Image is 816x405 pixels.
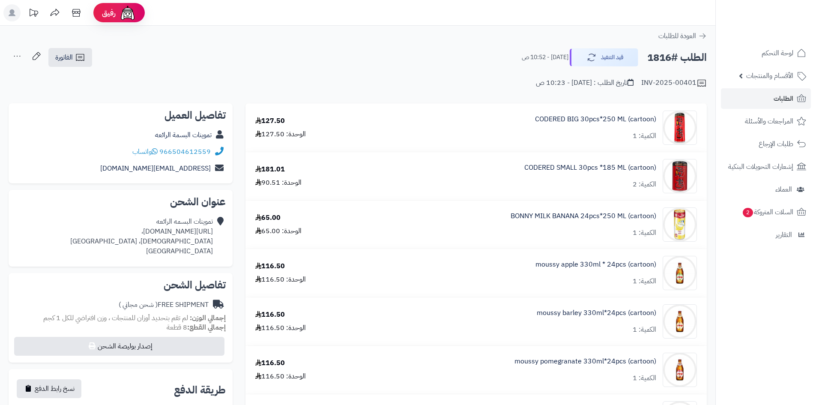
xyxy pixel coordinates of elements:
img: 1747536125-51jkufB9faL._AC_SL1000-90x90.jpg [663,111,696,145]
button: نسخ رابط الدفع [17,379,81,398]
span: الطلبات [774,93,793,105]
span: لوحة التحكم [762,47,793,59]
span: السلات المتروكة [742,206,793,218]
a: المراجعات والأسئلة [721,111,811,132]
span: العملاء [775,183,792,195]
a: moussy apple 330ml * 24pcs (cartoon) [535,260,656,270]
strong: إجمالي الوزن: [190,313,226,323]
a: واتساب [132,147,158,157]
span: إشعارات التحويلات البنكية [728,161,793,173]
h2: تفاصيل العميل [15,110,226,120]
div: تموينات البسمه الرائعه [URL][DOMAIN_NAME]، [DEMOGRAPHIC_DATA]، [GEOGRAPHIC_DATA] [GEOGRAPHIC_DATA] [70,217,213,256]
span: العودة للطلبات [658,31,696,41]
img: 1747727251-6e562dc2-177b-4697-85bf-e38f79d8-90x90.jpg [663,256,696,290]
span: لم تقم بتحديد أوزان للمنتجات ، وزن افتراضي للكل 1 كجم [43,313,188,323]
img: logo-2.png [758,23,808,41]
a: طلبات الإرجاع [721,134,811,154]
div: 65.00 [255,213,281,223]
a: السلات المتروكة2 [721,202,811,222]
a: تموينات البسمة الرائعه [155,130,212,140]
a: العودة للطلبات [658,31,707,41]
span: طلبات الإرجاع [759,138,793,150]
a: CODERED SMALL 30pcs *185 ML (cartoon) [524,163,656,173]
img: 1747727736-23f157df-7d39-489e-b641-afe96de3-90x90.jpg [663,353,696,387]
div: الكمية: 1 [633,276,656,286]
span: التقارير [776,229,792,241]
a: لوحة التحكم [721,43,811,63]
div: FREE SHIPMENT [119,300,209,310]
div: الكمية: 1 [633,373,656,383]
div: الوحدة: 90.51 [255,178,302,188]
small: [DATE] - 10:52 ص [522,53,568,62]
a: CODERED BIG 30pcs*250 ML (cartoon) [535,114,656,124]
div: 116.50 [255,261,285,271]
img: ai-face.png [119,4,136,21]
button: قيد التنفيذ [570,48,638,66]
a: الفاتورة [48,48,92,67]
div: الوحدة: 127.50 [255,129,306,139]
div: INV-2025-00401 [641,78,707,88]
a: BONNY MILK BANANA 24pcs*250 ML (cartoon) [511,211,656,221]
div: 116.50 [255,310,285,320]
a: إشعارات التحويلات البنكية [721,156,811,177]
div: الكمية: 2 [633,180,656,189]
a: moussy barley 330ml*24pcs (cartoon) [537,308,656,318]
a: العملاء [721,179,811,200]
a: moussy pomegranate 330ml*24pcs (cartoon) [514,357,656,366]
img: 1747536337-61lY7EtfpmL._AC_SL1500-90x90.jpg [663,159,696,193]
img: 1747727413-90c0d877-8358-4682-89fa-0117a071-90x90.jpg [663,304,696,339]
span: نسخ رابط الدفع [35,384,75,394]
a: التقارير [721,225,811,245]
div: 181.01 [255,165,285,174]
div: 127.50 [255,116,285,126]
strong: إجمالي القطع: [187,322,226,333]
span: الفاتورة [55,52,73,63]
span: الأقسام والمنتجات [746,70,793,82]
div: 116.50 [255,358,285,368]
a: تحديثات المنصة [23,4,44,24]
img: 1747649698-71Ckoq8RvxS._AC_SL1500-90x90.jpg [663,207,696,242]
h2: عنوان الشحن [15,197,226,207]
div: الوحدة: 116.50 [255,372,306,381]
small: 8 قطعة [167,322,226,333]
div: الكمية: 1 [633,131,656,141]
button: إصدار بوليصة الشحن [14,337,224,356]
div: الوحدة: 116.50 [255,323,306,333]
span: ( شحن مجاني ) [119,300,158,310]
a: الطلبات [721,88,811,109]
div: الكمية: 1 [633,228,656,238]
div: تاريخ الطلب : [DATE] - 10:23 ص [536,78,634,88]
span: المراجعات والأسئلة [745,115,793,127]
h2: تفاصيل الشحن [15,280,226,290]
h2: الطلب #1816 [647,49,707,66]
div: الكمية: 1 [633,325,656,335]
h2: طريقة الدفع [174,385,226,395]
a: [EMAIL_ADDRESS][DOMAIN_NAME] [100,163,211,174]
span: رفيق [102,8,116,18]
div: الوحدة: 65.00 [255,226,302,236]
span: 2 [743,208,753,217]
a: 966504612559 [159,147,211,157]
div: الوحدة: 116.50 [255,275,306,285]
